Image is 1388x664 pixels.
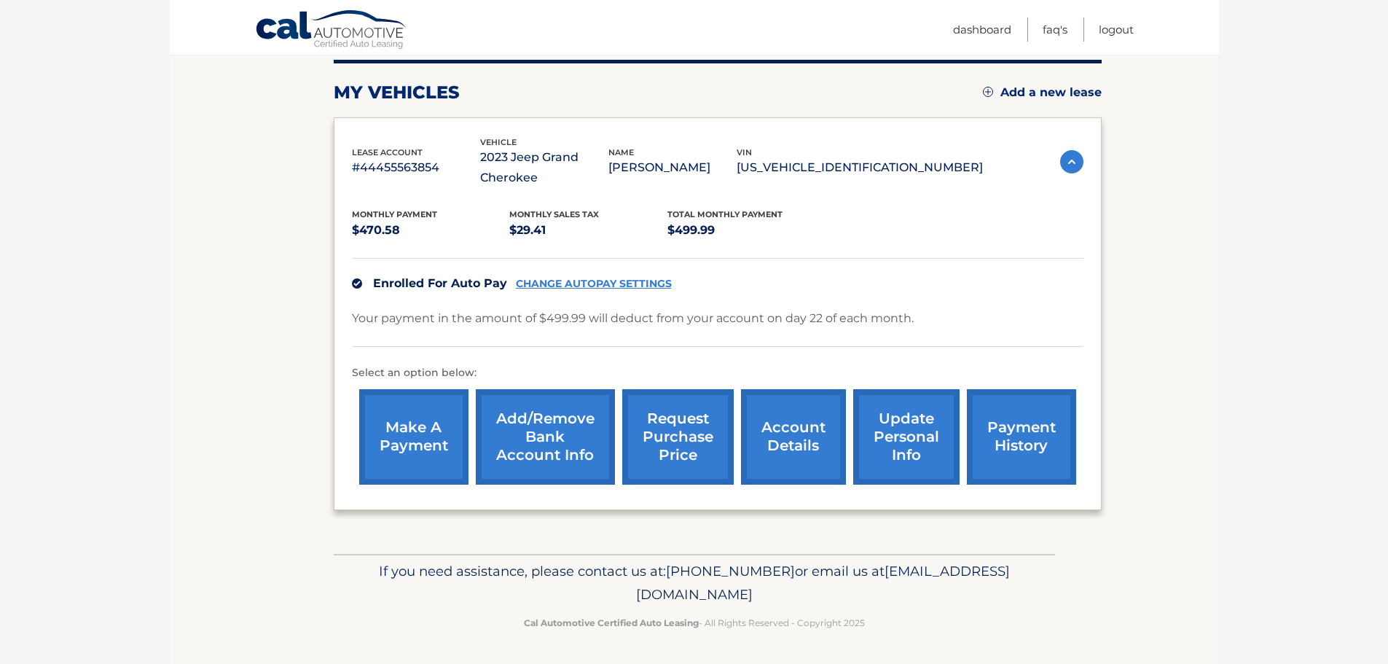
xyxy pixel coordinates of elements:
[953,17,1011,42] a: Dashboard
[352,364,1083,382] p: Select an option below:
[1099,17,1134,42] a: Logout
[352,209,437,219] span: Monthly Payment
[352,157,480,178] p: #44455563854
[967,389,1076,485] a: payment history
[516,278,672,290] a: CHANGE AUTOPAY SETTINGS
[334,82,460,103] h2: my vehicles
[352,308,914,329] p: Your payment in the amount of $499.99 will deduct from your account on day 22 of each month.
[524,617,699,628] strong: Cal Automotive Certified Auto Leasing
[373,276,507,290] span: Enrolled For Auto Pay
[622,389,734,485] a: request purchase price
[1043,17,1067,42] a: FAQ's
[352,147,423,157] span: lease account
[255,9,408,52] a: Cal Automotive
[343,615,1046,630] p: - All Rights Reserved - Copyright 2025
[983,87,993,97] img: add.svg
[666,563,795,579] span: [PHONE_NUMBER]
[509,220,667,241] p: $29.41
[352,278,362,289] img: check.svg
[853,389,960,485] a: update personal info
[741,389,846,485] a: account details
[737,147,752,157] span: vin
[667,209,783,219] span: Total Monthly Payment
[608,157,737,178] p: [PERSON_NAME]
[983,85,1102,100] a: Add a new lease
[737,157,983,178] p: [US_VEHICLE_IDENTIFICATION_NUMBER]
[509,209,599,219] span: Monthly sales Tax
[1060,150,1083,173] img: accordion-active.svg
[476,389,615,485] a: Add/Remove bank account info
[608,147,634,157] span: name
[343,560,1046,606] p: If you need assistance, please contact us at: or email us at
[352,220,510,241] p: $470.58
[359,389,468,485] a: make a payment
[667,220,826,241] p: $499.99
[480,137,517,147] span: vehicle
[480,147,608,188] p: 2023 Jeep Grand Cherokee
